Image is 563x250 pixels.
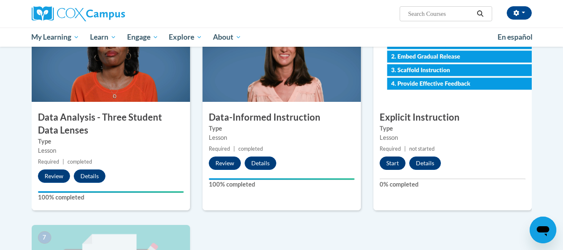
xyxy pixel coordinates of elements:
span: | [63,159,64,165]
label: Type [380,124,525,133]
a: Explore [163,28,208,47]
span: Required [380,146,401,152]
h3: Data Analysis - Three Student Data Lenses [32,111,190,137]
a: En español [492,28,538,46]
span: About [213,32,241,42]
span: Explore [169,32,202,42]
span: Required [209,146,230,152]
div: Your progress [38,191,184,193]
iframe: Button to launch messaging window [530,217,556,243]
span: completed [68,159,92,165]
span: Engage [127,32,158,42]
button: Start [380,157,405,170]
button: Details [245,157,276,170]
button: Details [409,157,441,170]
button: Review [209,157,241,170]
a: Cox Campus [32,6,190,21]
label: 100% completed [209,180,355,189]
label: 100% completed [38,193,184,202]
h3: Explicit Instruction [373,111,532,124]
button: Account Settings [507,6,532,20]
span: 7 [38,231,51,244]
span: completed [238,146,263,152]
button: Review [38,169,70,183]
button: Details [74,169,105,183]
div: Lesson [38,146,184,155]
div: Lesson [380,133,525,142]
span: Required [38,159,59,165]
label: 0% completed [380,180,525,189]
span: | [404,146,406,152]
div: Main menu [19,28,544,47]
a: Learn [85,28,122,47]
img: Course Image [203,18,361,102]
label: Type [209,124,355,133]
button: Search [474,9,486,19]
a: Engage [122,28,164,47]
span: My Learning [31,32,79,42]
img: Cox Campus [32,6,125,21]
img: Course Image [373,18,532,102]
div: Your progress [209,178,355,180]
a: About [208,28,247,47]
span: not started [409,146,435,152]
a: My Learning [26,28,85,47]
h3: Data-Informed Instruction [203,111,361,124]
div: Lesson [209,133,355,142]
span: En español [498,33,533,41]
span: Learn [90,32,116,42]
label: Type [38,137,184,146]
input: Search Courses [407,9,474,19]
span: | [233,146,235,152]
img: Course Image [32,18,190,102]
